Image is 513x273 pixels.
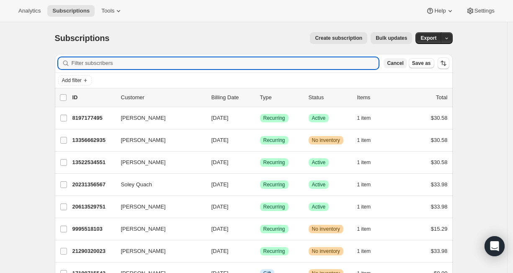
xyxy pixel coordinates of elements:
[18,8,41,14] span: Analytics
[387,60,403,67] span: Cancel
[312,181,326,188] span: Active
[116,222,200,236] button: [PERSON_NAME]
[357,134,380,146] button: 1 item
[357,245,380,257] button: 1 item
[431,181,448,188] span: $33.98
[211,181,229,188] span: [DATE]
[315,35,362,41] span: Create subscription
[312,203,326,210] span: Active
[357,248,371,255] span: 1 item
[309,93,351,102] p: Status
[116,111,200,125] button: [PERSON_NAME]
[72,93,114,102] p: ID
[72,158,114,167] p: 13522534551
[52,8,90,14] span: Subscriptions
[263,137,285,144] span: Recurring
[312,115,326,121] span: Active
[431,248,448,254] span: $33.98
[357,157,380,168] button: 1 item
[211,226,229,232] span: [DATE]
[72,201,448,213] div: 20613529751[PERSON_NAME][DATE]SuccessRecurringSuccessActive1 item$33.98
[72,93,448,102] div: IDCustomerBilling DateTypeStatusItemsTotal
[431,203,448,210] span: $33.98
[121,180,152,189] span: Soley Quach
[72,112,448,124] div: 8197177495[PERSON_NAME][DATE]SuccessRecurringSuccessActive1 item$30.58
[310,32,367,44] button: Create subscription
[58,75,92,85] button: Add filter
[357,115,371,121] span: 1 item
[431,159,448,165] span: $30.58
[72,225,114,233] p: 9995518103
[371,32,412,44] button: Bulk updates
[72,203,114,211] p: 20613529751
[72,136,114,144] p: 13356662935
[409,58,434,68] button: Save as
[431,115,448,121] span: $30.58
[211,203,229,210] span: [DATE]
[485,236,505,256] div: Open Intercom Messenger
[312,248,340,255] span: No inventory
[357,93,399,102] div: Items
[211,248,229,254] span: [DATE]
[121,158,166,167] span: [PERSON_NAME]
[72,223,448,235] div: 9995518103[PERSON_NAME][DATE]SuccessRecurringWarningNo inventory1 item$15.29
[420,35,436,41] span: Export
[211,137,229,143] span: [DATE]
[312,137,340,144] span: No inventory
[357,159,371,166] span: 1 item
[116,134,200,147] button: [PERSON_NAME]
[434,8,446,14] span: Help
[62,77,82,84] span: Add filter
[357,203,371,210] span: 1 item
[474,8,495,14] span: Settings
[121,225,166,233] span: [PERSON_NAME]
[72,114,114,122] p: 8197177495
[116,178,200,191] button: Soley Quach
[72,57,379,69] input: Filter subscribers
[121,114,166,122] span: [PERSON_NAME]
[116,245,200,258] button: [PERSON_NAME]
[96,5,128,17] button: Tools
[357,226,371,232] span: 1 item
[72,179,448,191] div: 20231356567Soley Quach[DATE]SuccessRecurringSuccessActive1 item$33.98
[412,60,431,67] span: Save as
[260,93,302,102] div: Type
[312,159,326,166] span: Active
[376,35,407,41] span: Bulk updates
[263,226,285,232] span: Recurring
[357,201,380,213] button: 1 item
[312,226,340,232] span: No inventory
[101,8,114,14] span: Tools
[121,247,166,255] span: [PERSON_NAME]
[431,137,448,143] span: $30.58
[384,58,407,68] button: Cancel
[357,223,380,235] button: 1 item
[263,203,285,210] span: Recurring
[431,226,448,232] span: $15.29
[263,248,285,255] span: Recurring
[461,5,500,17] button: Settings
[72,247,114,255] p: 21290320023
[72,134,448,146] div: 13356662935[PERSON_NAME][DATE]SuccessRecurringWarningNo inventory1 item$30.58
[116,156,200,169] button: [PERSON_NAME]
[72,157,448,168] div: 13522534551[PERSON_NAME][DATE]SuccessRecurringSuccessActive1 item$30.58
[211,159,229,165] span: [DATE]
[357,112,380,124] button: 1 item
[211,93,253,102] p: Billing Date
[55,33,110,43] span: Subscriptions
[72,180,114,189] p: 20231356567
[415,32,441,44] button: Export
[263,159,285,166] span: Recurring
[211,115,229,121] span: [DATE]
[263,181,285,188] span: Recurring
[357,181,371,188] span: 1 item
[121,136,166,144] span: [PERSON_NAME]
[357,137,371,144] span: 1 item
[47,5,95,17] button: Subscriptions
[13,5,46,17] button: Analytics
[121,93,205,102] p: Customer
[436,93,447,102] p: Total
[116,200,200,214] button: [PERSON_NAME]
[438,57,449,69] button: Sort the results
[72,245,448,257] div: 21290320023[PERSON_NAME][DATE]SuccessRecurringWarningNo inventory1 item$33.98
